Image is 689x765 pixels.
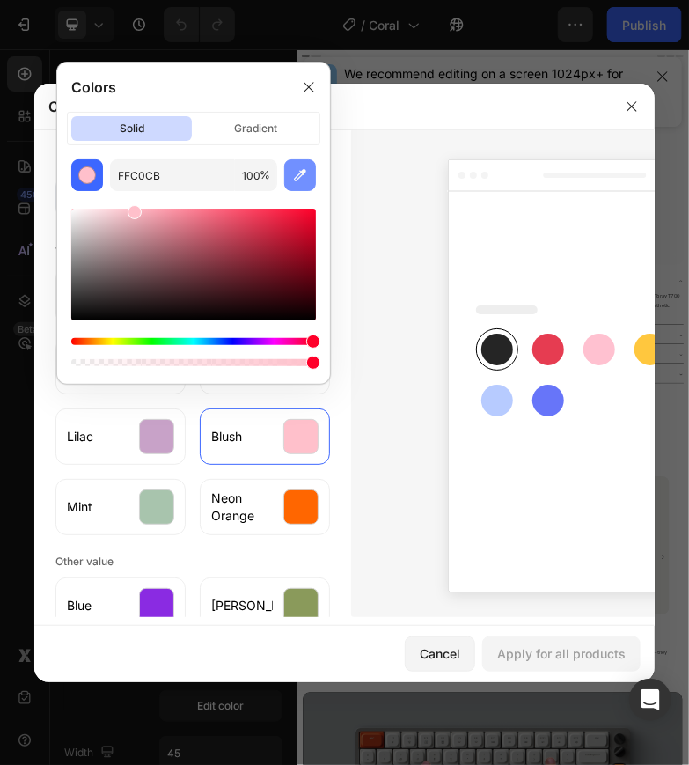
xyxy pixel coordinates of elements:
[26,643,128,673] p: Exclusive discounts on items
[44,563,121,606] strong: Free Balls? No Brainer
[141,669,247,700] a: Go To DINK PASS
[15,298,50,334] img: gempages_562989280004146187-cebc26d6-cd46-496d-a41f-c1c07b0be8d9.png
[290,661,328,676] p: $14.99
[497,644,626,663] div: Apply for all products
[629,679,671,721] div: Open Intercom Messenger
[326,298,360,332] img: gempages_562989280004146187-349d2b42-023c-45b9-be25-ecf93d4b9a5b.png
[173,298,209,334] img: gempages_562989280004146187-1f8ac8ca-5564-4049-82d1-8083e78b70a6.png
[141,558,247,665] img: gempages_562989280004146187-4cb0a60a-9b5e-4584-a785-2dbb9bc42078.png
[482,636,641,672] button: Apply for all products
[15,180,513,202] p: Luma Pickleball Paddle
[279,298,312,332] img: gempages_562989280004146187-f2aef05f-cded-4798-bb2d-e46cce8ea568.png
[211,428,242,445] span: Blush
[26,613,128,643] p: Fresh balls every month
[26,673,128,717] p: Early access to drops + member perks
[121,298,156,334] img: gempages_562989280004146187-e889ade1-231a-4cea-89ea-8c305439f7b4.png
[68,298,103,334] img: gempages_562989280004146187-9d752495-847a-4530-90bc-4d9b2fae7de5.png
[67,428,93,445] span: Lilac
[373,298,407,332] img: gempages_562989280004146187-582e4015-cb8a-40b2-b3a0-a44002c7fd02.png
[195,116,316,141] p: gradient
[13,459,251,502] button: Out of stock
[67,597,92,614] span: Blue
[420,644,460,663] div: Cancel
[71,116,192,141] p: solid
[67,498,92,516] span: Mint
[35,341,187,357] div: Product Variants & Swatches
[226,298,261,334] img: gempages_562989280004146187-96896c50-3ac4-409f-98ed-502b5212bf58.png
[211,597,273,614] span: [PERSON_NAME]
[110,159,235,191] input: E.g FFFFFF
[13,107,515,175] h2: Coral
[48,96,203,117] div: Configure variants style
[13,365,95,384] legend: Grip Tape: Mint
[545,614,619,631] strong: Description
[15,265,54,279] strong: Design:
[283,608,502,627] p: Expedited Shipping
[211,489,273,525] span: Neon Orange
[271,530,515,763] div: Background Image
[405,636,475,672] button: Cancel
[283,636,502,651] p: 2–3 business days
[476,658,504,687] img: gempages_562989280004146187-3f48a534-d45f-4c36-8dce-ed54360963ff.svg
[13,224,515,246] div: $65.99
[55,555,114,568] span: Other value
[93,471,171,489] div: Out of stock
[162,669,226,701] p: Go To DINK PASS
[260,167,270,183] span: %
[71,77,116,98] p: Colors
[71,338,316,345] div: Hue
